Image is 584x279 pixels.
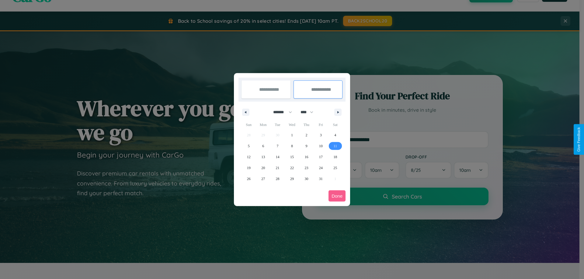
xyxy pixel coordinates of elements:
span: 13 [261,151,265,162]
button: 24 [314,162,328,173]
span: 19 [247,162,251,173]
span: 5 [248,141,250,151]
span: 16 [304,151,308,162]
button: 23 [299,162,314,173]
button: 16 [299,151,314,162]
button: 2 [299,130,314,141]
button: 17 [314,151,328,162]
button: 22 [285,162,299,173]
span: 8 [291,141,293,151]
span: 20 [261,162,265,173]
button: Done [328,190,346,202]
button: 6 [256,141,270,151]
span: 1 [291,130,293,141]
span: Sat [328,120,342,130]
button: 14 [270,151,285,162]
span: 15 [290,151,294,162]
span: 12 [247,151,251,162]
button: 3 [314,130,328,141]
button: 11 [328,141,342,151]
span: 7 [277,141,279,151]
span: Mon [256,120,270,130]
button: 29 [285,173,299,184]
span: Fri [314,120,328,130]
span: 17 [319,151,323,162]
span: 25 [333,162,337,173]
span: 4 [334,130,336,141]
button: 26 [242,173,256,184]
span: 9 [305,141,307,151]
span: 10 [319,141,323,151]
span: 14 [276,151,280,162]
button: 7 [270,141,285,151]
button: 12 [242,151,256,162]
span: 30 [304,173,308,184]
span: Wed [285,120,299,130]
button: 15 [285,151,299,162]
button: 20 [256,162,270,173]
button: 19 [242,162,256,173]
button: 9 [299,141,314,151]
span: 6 [262,141,264,151]
button: 10 [314,141,328,151]
button: 1 [285,130,299,141]
button: 18 [328,151,342,162]
button: 4 [328,130,342,141]
button: 27 [256,173,270,184]
span: 3 [320,130,322,141]
span: 27 [261,173,265,184]
button: 13 [256,151,270,162]
span: 24 [319,162,323,173]
span: 28 [276,173,280,184]
span: 18 [333,151,337,162]
span: 29 [290,173,294,184]
button: 21 [270,162,285,173]
span: Thu [299,120,314,130]
button: 31 [314,173,328,184]
span: Tue [270,120,285,130]
span: 26 [247,173,251,184]
button: 5 [242,141,256,151]
div: Give Feedback [577,127,581,152]
button: 8 [285,141,299,151]
button: 30 [299,173,314,184]
span: 21 [276,162,280,173]
span: 23 [304,162,308,173]
button: 28 [270,173,285,184]
span: 22 [290,162,294,173]
span: Sun [242,120,256,130]
button: 25 [328,162,342,173]
span: 2 [305,130,307,141]
span: 31 [319,173,323,184]
span: 11 [333,141,337,151]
